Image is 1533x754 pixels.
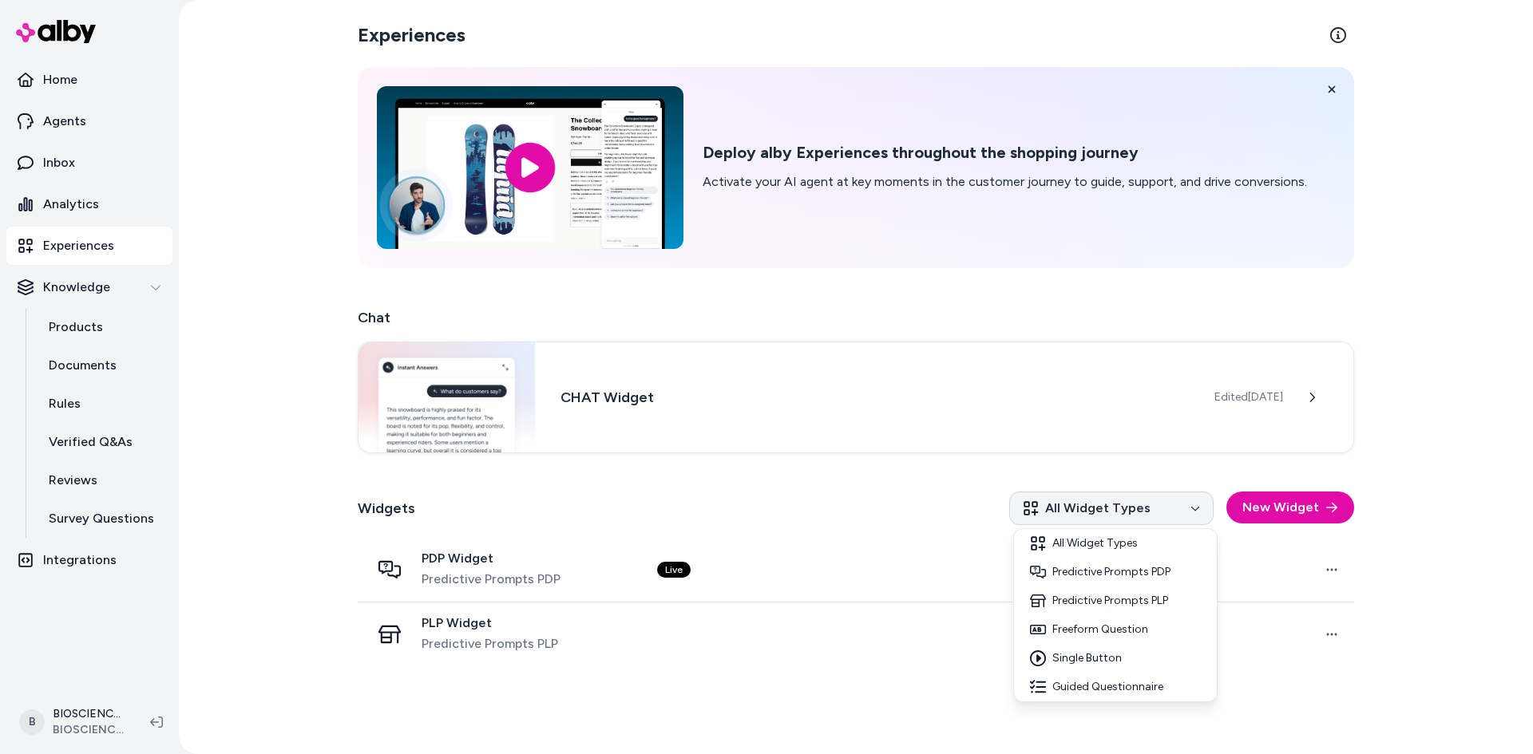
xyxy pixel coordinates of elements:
[1017,586,1214,615] div: Predictive Prompts PLP
[1017,615,1214,644] div: Freeform Question
[1017,673,1214,701] div: Guided Questionnaire
[1017,644,1214,673] div: Single Button
[1017,558,1214,586] div: Predictive Prompts PDP
[1013,528,1218,702] div: All Widget Types
[1017,529,1214,558] div: All Widget Types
